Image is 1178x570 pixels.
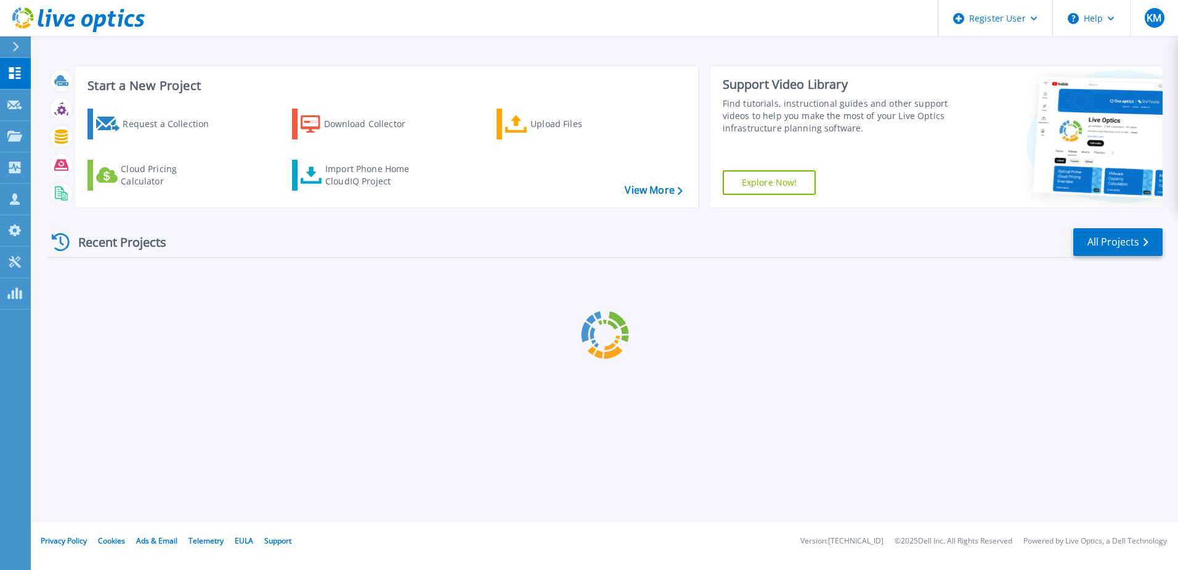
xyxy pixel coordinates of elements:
li: Powered by Live Optics, a Dell Technology [1023,537,1167,545]
div: Find tutorials, instructional guides and other support videos to help you make the most of your L... [723,97,953,134]
a: Cookies [98,535,125,546]
div: Recent Projects [47,227,183,257]
a: Cloud Pricing Calculator [87,160,225,191]
div: Import Phone Home CloudIQ Project [325,163,421,188]
div: Support Video Library [723,76,953,93]
div: Cloud Pricing Calculator [121,163,219,188]
a: Upload Files [497,109,634,139]
a: All Projects [1073,228,1163,256]
a: Explore Now! [723,170,816,195]
div: Upload Files [530,112,629,136]
a: Request a Collection [87,109,225,139]
a: Download Collector [292,109,429,139]
a: View More [625,184,682,196]
div: Download Collector [324,112,423,136]
a: Telemetry [189,535,224,546]
h3: Start a New Project [87,79,682,93]
a: EULA [235,535,253,546]
span: KM [1147,13,1161,23]
a: Support [264,535,291,546]
a: Ads & Email [136,535,177,546]
a: Privacy Policy [41,535,87,546]
li: Version: [TECHNICAL_ID] [800,537,883,545]
div: Request a Collection [123,112,221,136]
li: © 2025 Dell Inc. All Rights Reserved [895,537,1012,545]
